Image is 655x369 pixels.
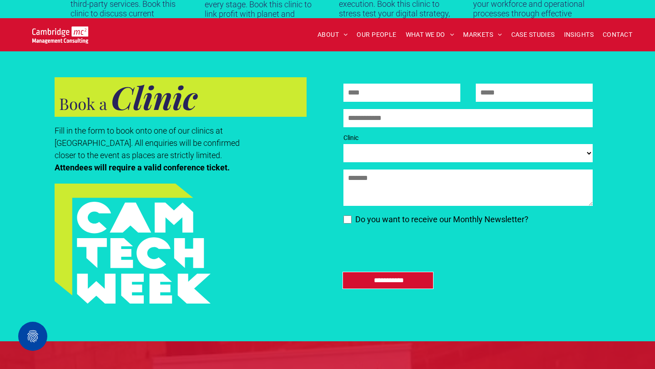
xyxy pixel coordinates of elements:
a: MARKETS [458,28,506,42]
span: Book a [59,93,107,114]
strong: Clinic [111,75,197,118]
a: ABOUT [313,28,353,42]
label: Clinic [343,133,593,143]
iframe: reCAPTCHA [343,227,482,263]
a: WHAT WE DO [401,28,459,42]
a: CONTACT [598,28,637,42]
strong: Attendees will require a valid conference ticket. [55,163,230,172]
img: A turquoise and lime green geometric graphic with the words CAM TECH WEEK in bold white letters s... [55,184,211,304]
span: Fill in the form to book onto one of our clinics at [GEOGRAPHIC_DATA]. All enquiries will be conf... [55,126,240,160]
span: Do you want to receive our Monthly Newsletter? [355,214,529,224]
img: Go to Homepage [32,26,88,44]
input: Do you want to receive our Monthly Newsletter? sustainability [343,215,352,224]
a: INSIGHTS [559,28,598,42]
a: Your Business Transformed | Cambridge Management Consulting [32,28,88,37]
a: CASE STUDIES [507,28,559,42]
a: OUR PEOPLE [352,28,401,42]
